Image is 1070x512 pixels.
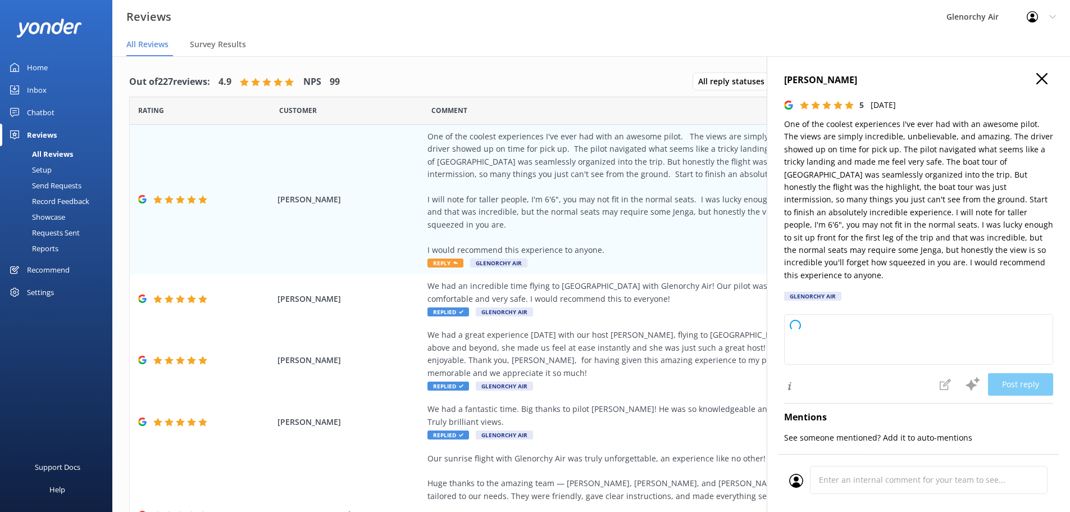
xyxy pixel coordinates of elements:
div: Settings [27,281,54,303]
span: Glenorchy Air [476,431,533,439]
div: We had an incredible time flying to [GEOGRAPHIC_DATA] with Glenorchy Air! Our pilot was [PERSON_N... [427,280,939,305]
div: Reports [7,241,58,256]
h4: Out of 227 reviews: [129,75,210,89]
span: All Reviews [126,39,169,50]
div: We had a fantastic time. Big thanks to pilot [PERSON_NAME]! He was so knowledgeable and made sure... [427,403,939,428]
p: See someone mentioned? Add it to auto-mentions [784,432,1053,444]
div: Support Docs [35,456,80,478]
div: Send Requests [7,178,81,193]
h3: Reviews [126,8,171,26]
a: All Reviews [7,146,112,162]
div: One of the coolest experiences I've ever had with an awesome pilot. The views are simply incredib... [427,130,939,256]
div: All Reviews [7,146,73,162]
div: Recommend [27,259,70,281]
span: 5 [859,99,864,110]
h4: Mentions [784,410,1053,425]
span: Date [279,105,317,116]
img: yonder-white-logo.png [17,19,81,37]
span: Glenorchy Air [470,259,527,268]
span: Reply [427,259,463,268]
div: Inbox [27,79,47,101]
span: [PERSON_NAME] [277,416,422,428]
div: Reviews [27,124,57,146]
h4: [PERSON_NAME] [784,73,1053,88]
a: Setup [7,162,112,178]
img: user_profile.svg [789,474,803,488]
a: Record Feedback [7,193,112,209]
button: Close [1036,73,1048,85]
div: Glenorchy Air [784,292,841,301]
a: Send Requests [7,178,112,193]
span: Survey Results [190,39,246,50]
a: Requests Sent [7,225,112,241]
div: Chatbot [27,101,54,124]
div: Showcase [7,209,65,225]
span: Glenorchy Air [476,307,533,316]
div: Setup [7,162,52,178]
div: We had a great experience [DATE] with our host [PERSON_NAME], flying to [GEOGRAPHIC_DATA] and exp... [427,329,939,379]
a: Showcase [7,209,112,225]
span: [PERSON_NAME] [277,354,422,366]
span: Replied [427,431,469,439]
div: Requests Sent [7,225,80,241]
h4: NPS [303,75,321,89]
span: [PERSON_NAME] [277,193,422,206]
p: [DATE] [871,99,896,111]
span: Date [138,105,164,116]
span: [PERSON_NAME] [277,293,422,305]
span: Question [431,105,467,116]
span: Replied [427,382,469,391]
div: Home [27,56,48,79]
h4: 99 [330,75,340,89]
span: Replied [427,307,469,316]
a: Reports [7,241,112,256]
p: One of the coolest experiences I've ever had with an awesome pilot. The views are simply incredib... [784,118,1053,282]
span: Glenorchy Air [476,382,533,391]
div: Record Feedback [7,193,89,209]
span: All reply statuses [698,75,771,88]
h4: 4.9 [218,75,231,89]
div: Help [49,478,65,501]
